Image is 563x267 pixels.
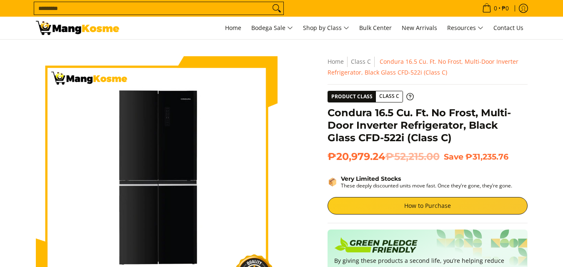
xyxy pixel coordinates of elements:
span: • [480,4,511,13]
a: Home [328,57,344,65]
button: Search [270,2,283,15]
nav: Breadcrumbs [328,56,528,78]
a: Contact Us [489,17,528,39]
span: Home [225,24,241,32]
span: 0 [493,5,498,11]
a: Product Class Class C [328,91,414,102]
a: Home [221,17,245,39]
p: These deeply discounted units move fast. Once they’re gone, they’re gone. [341,182,512,189]
span: Contact Us [493,24,523,32]
a: How to Purchase [328,197,528,215]
span: ₱0 [500,5,510,11]
img: Condura 16.5 Cu. Ft. Multi-Door Inverter Ref (Class C) l Mang Kosme [36,21,119,35]
a: Resources [443,17,488,39]
span: ₱31,235.76 [465,152,508,162]
del: ₱52,215.00 [385,150,440,163]
a: New Arrivals [398,17,441,39]
a: Bulk Center [355,17,396,39]
h1: Condura 16.5 Cu. Ft. No Frost, Multi-Door Inverter Refrigerator, Black Glass CFD-522i (Class C) [328,107,528,144]
span: Product Class [328,91,376,102]
span: Shop by Class [303,23,349,33]
nav: Main Menu [128,17,528,39]
span: Class C [376,91,403,102]
span: Resources [447,23,483,33]
span: New Arrivals [402,24,437,32]
span: Condura 16.5 Cu. Ft. No Frost, Multi-Door Inverter Refrigerator, Black Glass CFD-522i (Class C) [328,57,518,76]
span: Save [444,152,463,162]
a: Shop by Class [299,17,353,39]
img: Badge sustainability green pledge friendly [334,236,418,256]
a: Bodega Sale [247,17,297,39]
span: Bulk Center [359,24,392,32]
span: ₱20,979.24 [328,150,440,163]
a: Class C [351,57,371,65]
span: Bodega Sale [251,23,293,33]
strong: Very Limited Stocks [341,175,401,182]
